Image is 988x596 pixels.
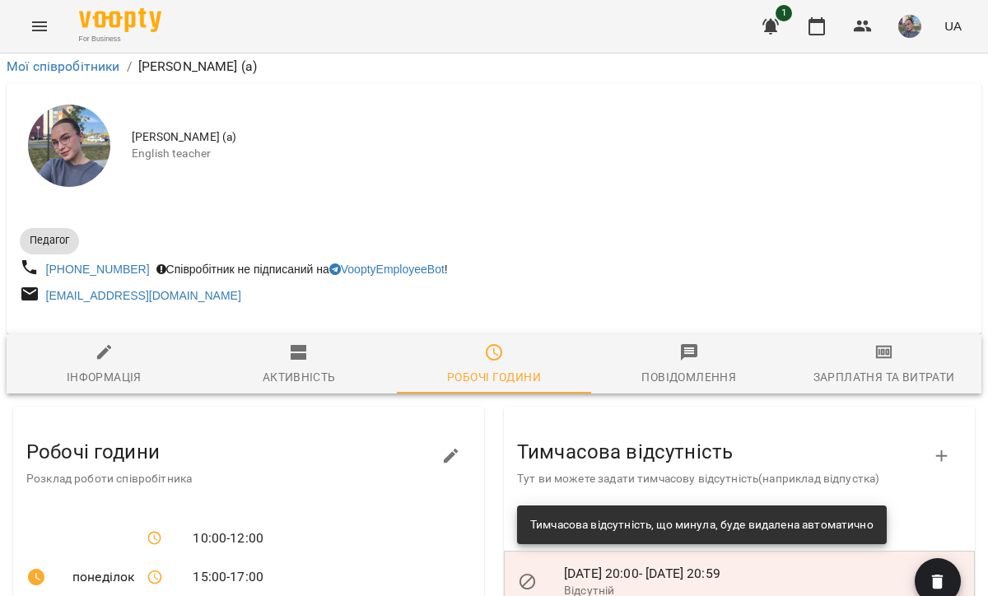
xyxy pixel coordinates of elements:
[329,263,445,276] a: VooptyEmployeeBot
[776,5,792,21] span: 1
[132,129,968,146] span: [PERSON_NAME] (а)
[26,441,445,463] h3: Робочі години
[447,367,541,387] div: Робочі години
[26,471,445,487] p: Розклад роботи співробітника
[193,528,263,548] span: 10:00 - 12:00
[46,263,150,276] a: [PHONE_NUMBER]
[79,34,161,44] span: For Business
[132,146,968,162] span: English teacher
[7,57,981,77] nav: breadcrumb
[20,233,79,248] span: Педагог
[127,57,132,77] li: /
[72,567,120,587] span: понеділок
[813,367,955,387] div: Зарплатня та Витрати
[67,367,142,387] div: Інформація
[28,105,110,187] img: Павленко Світлана (а)
[79,8,161,32] img: Voopty Logo
[46,289,241,302] a: [EMAIL_ADDRESS][DOMAIN_NAME]
[20,7,59,46] button: Menu
[263,367,336,387] div: Активність
[153,258,451,281] div: Співробітник не підписаний на !
[938,11,968,41] button: UA
[193,567,263,587] span: 15:00 - 17:00
[517,441,935,463] h3: Тимчасова відсутність
[944,17,962,35] span: UA
[898,15,921,38] img: 12e81ef5014e817b1a9089eb975a08d3.jpeg
[641,367,736,387] div: Повідомлення
[517,471,935,487] p: Тут ви можете задати тимчасову відсутність(наприклад відпустка)
[138,57,258,77] p: [PERSON_NAME] (а)
[7,58,120,74] a: Мої співробітники
[530,510,874,540] div: Тимчасова відсутність, що минула, буде видалена автоматично
[564,566,720,581] span: [DATE] 20:00 - [DATE] 20:59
